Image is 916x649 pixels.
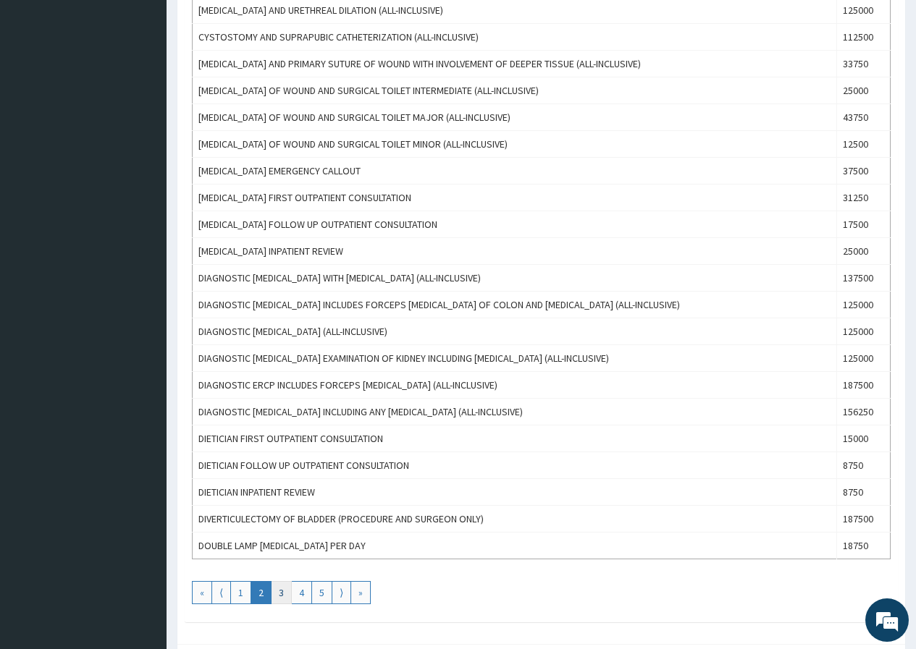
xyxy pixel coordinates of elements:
a: Go to page number 4 [291,581,312,604]
td: DIAGNOSTIC [MEDICAL_DATA] INCLUDING ANY [MEDICAL_DATA] (ALL-INCLUSIVE) [193,399,837,425]
td: [MEDICAL_DATA] AND PRIMARY SUTURE OF WOUND WITH INVOLVEMENT OF DEEPER TISSUE (ALL-INCLUSIVE) [193,51,837,77]
a: Go to last page [350,581,371,604]
td: [MEDICAL_DATA] FOLLOW UP OUTPATIENT CONSULTATION [193,211,837,238]
td: 8750 [836,479,890,506]
td: DIAGNOSTIC [MEDICAL_DATA] EXAMINATION OF KIDNEY INCLUDING [MEDICAL_DATA] (ALL-INCLUSIVE) [193,345,837,372]
td: [MEDICAL_DATA] OF WOUND AND SURGICAL TOILET MAJOR (ALL-INCLUSIVE) [193,104,837,131]
td: 37500 [836,158,890,184]
td: DIVERTICULECTOMY OF BLADDER (PROCEDURE AND SURGEON ONLY) [193,506,837,533]
td: 125000 [836,292,890,318]
td: 18750 [836,533,890,559]
div: Minimize live chat window [238,7,272,42]
td: 187500 [836,372,890,399]
span: We're online! [84,182,200,328]
a: Go to page number 2 [251,581,272,604]
td: 25000 [836,238,890,265]
td: 17500 [836,211,890,238]
td: DIETICIAN INPATIENT REVIEW [193,479,837,506]
div: Chat with us now [75,81,243,100]
td: DIAGNOSTIC [MEDICAL_DATA] INCLUDES FORCEPS [MEDICAL_DATA] OF COLON AND [MEDICAL_DATA] (ALL-INCLUS... [193,292,837,318]
td: 12500 [836,131,890,158]
td: [MEDICAL_DATA] EMERGENCY CALLOUT [193,158,837,184]
a: Go to page number 3 [271,581,292,604]
a: Go to first page [192,581,212,604]
td: [MEDICAL_DATA] OF WOUND AND SURGICAL TOILET INTERMEDIATE (ALL-INCLUSIVE) [193,77,837,104]
a: Go to previous page [211,581,231,604]
td: DIAGNOSTIC [MEDICAL_DATA] WITH [MEDICAL_DATA] (ALL-INCLUSIVE) [193,265,837,292]
td: 8750 [836,452,890,479]
td: 15000 [836,425,890,452]
a: Go to page number 5 [311,581,332,604]
td: 125000 [836,345,890,372]
img: d_794563401_company_1708531726252_794563401 [27,72,59,109]
td: [MEDICAL_DATA] INPATIENT REVIEW [193,238,837,265]
td: DIAGNOSTIC [MEDICAL_DATA] (ALL-INCLUSIVE) [193,318,837,345]
td: 33750 [836,51,890,77]
td: 112500 [836,24,890,51]
td: CYSTOSTOMY AND SUPRAPUBIC CATHETERIZATION (ALL-INCLUSIVE) [193,24,837,51]
td: 25000 [836,77,890,104]
td: 187500 [836,506,890,533]
a: Go to next page [332,581,351,604]
td: 156250 [836,399,890,425]
a: Go to page number 1 [230,581,251,604]
td: DIETICIAN FOLLOW UP OUTPATIENT CONSULTATION [193,452,837,479]
td: DOUBLE LAMP [MEDICAL_DATA] PER DAY [193,533,837,559]
textarea: Type your message and hit 'Enter' [7,395,276,446]
td: 43750 [836,104,890,131]
td: DIAGNOSTIC ERCP INCLUDES FORCEPS [MEDICAL_DATA] (ALL-INCLUSIVE) [193,372,837,399]
td: 137500 [836,265,890,292]
td: [MEDICAL_DATA] OF WOUND AND SURGICAL TOILET MINOR (ALL-INCLUSIVE) [193,131,837,158]
td: 31250 [836,184,890,211]
td: 125000 [836,318,890,345]
td: DIETICIAN FIRST OUTPATIENT CONSULTATION [193,425,837,452]
td: [MEDICAL_DATA] FIRST OUTPATIENT CONSULTATION [193,184,837,211]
